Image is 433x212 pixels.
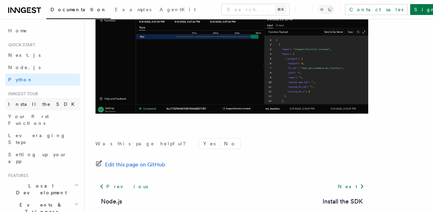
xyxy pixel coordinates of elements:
[334,180,368,193] a: Next
[5,25,80,37] a: Home
[101,197,122,206] a: Node.js
[5,182,74,196] span: Local Development
[5,61,80,74] a: Node.js
[5,148,80,167] a: Setting up your app
[8,133,66,145] span: Leveraging Steps
[276,6,285,13] kbd: ⌘K
[199,138,220,149] button: Yes
[115,7,151,12] span: Examples
[111,2,155,18] a: Examples
[5,49,80,61] a: Next.js
[8,114,49,126] span: Your first Functions
[8,27,27,34] span: Home
[50,7,107,12] span: Documentation
[8,152,67,164] span: Setting up your app
[220,138,240,149] button: No
[5,173,28,178] span: Features
[5,91,38,97] span: Inngest tour
[46,2,111,19] a: Documentation
[5,42,35,48] span: Quick start
[8,52,41,58] span: Next.js
[95,140,191,147] p: Was this page helpful?
[5,110,80,129] a: Your first Functions
[5,129,80,148] a: Leveraging Steps
[8,65,41,70] span: Node.js
[8,77,33,82] span: Python
[95,160,165,169] a: Edit this page on GitHub
[105,160,165,169] span: Edit this page on GitHub
[160,7,196,12] span: AgentKit
[5,98,80,110] a: Install the SDK
[155,2,200,18] a: AgentKit
[95,180,152,193] a: Previous
[5,74,80,86] a: Python
[323,197,363,206] a: Install the SDK
[5,180,80,199] button: Local Development
[345,4,407,15] a: Contact sales
[8,101,79,107] span: Install the SDK
[222,4,289,15] button: Search...⌘K
[318,5,334,14] button: Toggle dark mode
